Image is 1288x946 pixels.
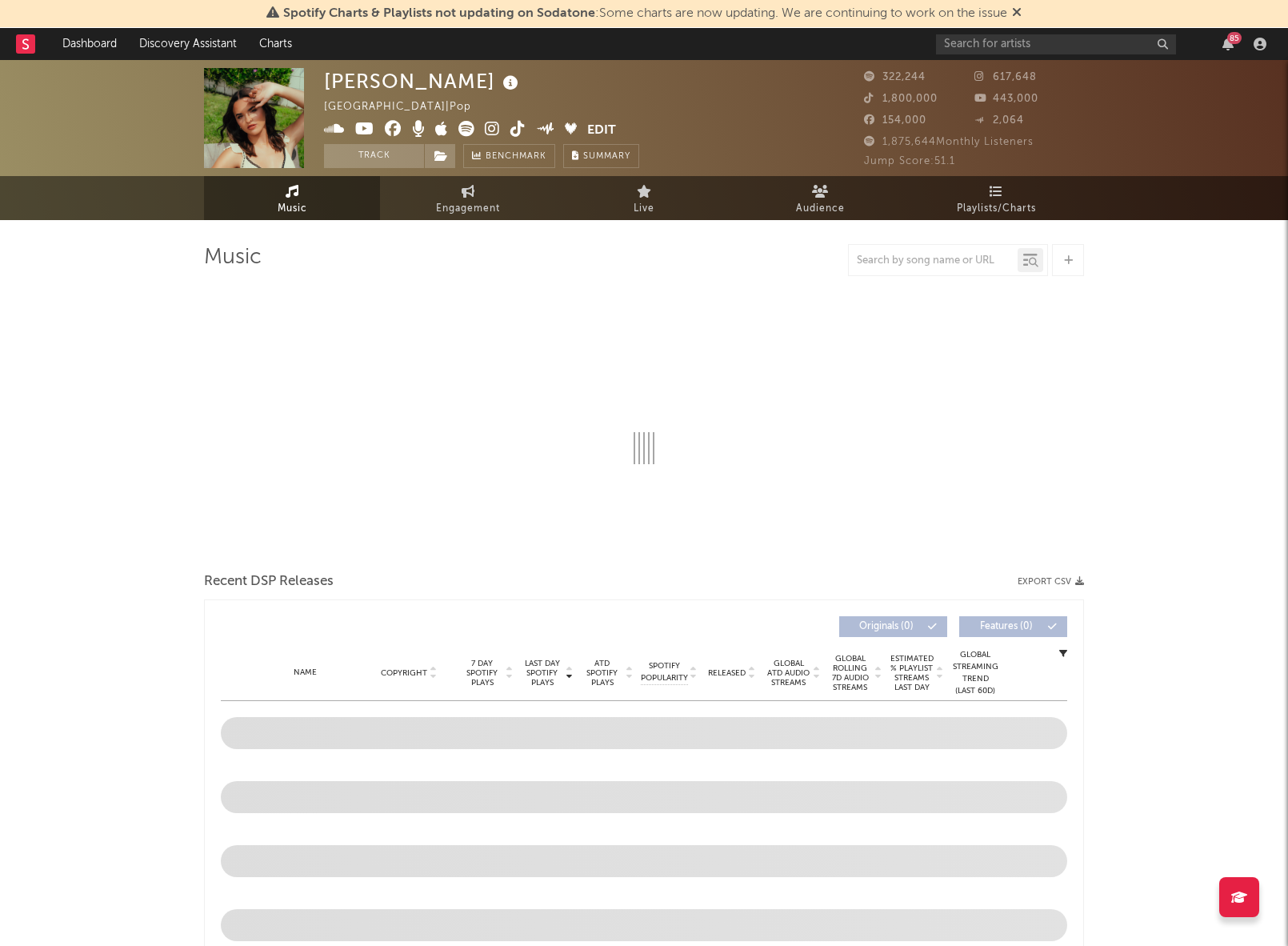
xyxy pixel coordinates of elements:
[521,659,563,687] span: Last Day Spotify Plays
[864,115,926,126] span: 154,000
[951,649,999,697] div: Global Streaming Trend (Last 60D)
[957,199,1036,218] span: Playlists/Charts
[959,616,1067,637] button: Features(0)
[974,72,1037,82] span: 617,648
[974,94,1038,104] span: 443,000
[864,94,938,104] span: 1,800,000
[463,144,555,168] a: Benchmark
[708,668,746,678] span: Released
[583,152,630,161] span: Summary
[324,98,490,117] div: [GEOGRAPHIC_DATA] | Pop
[381,668,427,678] span: Copyright
[839,616,947,637] button: Originals(0)
[253,667,358,679] div: Name
[864,156,955,166] span: Jump Score: 51.1
[864,72,926,82] span: 322,244
[796,199,845,218] span: Audience
[248,28,303,60] a: Charts
[908,176,1084,220] a: Playlists/Charts
[324,68,522,94] div: [PERSON_NAME]
[128,28,248,60] a: Discovery Assistant
[849,255,1018,267] input: Search by song name or URL
[890,654,934,692] span: Estimated % Playlist Streams Last Day
[1012,7,1022,20] span: Dismiss
[324,144,424,168] button: Track
[587,121,616,141] button: Edit
[766,659,810,687] span: Global ATD Audio Streams
[436,199,500,218] span: Engagement
[278,199,307,218] span: Music
[563,144,639,168] button: Summary
[51,28,128,60] a: Dashboard
[283,7,1007,20] span: : Some charts are now updating. We are continuing to work on the issue
[1227,32,1242,44] div: 85
[970,622,1043,631] span: Features ( 0 )
[732,176,908,220] a: Audience
[828,654,872,692] span: Global Rolling 7D Audio Streams
[864,137,1034,147] span: 1,875,644 Monthly Listeners
[486,147,546,166] span: Benchmark
[974,115,1024,126] span: 2,064
[204,572,334,591] span: Recent DSP Releases
[850,622,923,631] span: Originals ( 0 )
[581,659,623,687] span: ATD Spotify Plays
[1222,38,1234,50] button: 85
[380,176,556,220] a: Engagement
[204,176,380,220] a: Music
[461,659,503,687] span: 7 Day Spotify Plays
[634,199,654,218] span: Live
[556,176,732,220] a: Live
[1018,577,1084,587] button: Export CSV
[936,34,1176,54] input: Search for artists
[283,7,595,20] span: Spotify Charts & Playlists not updating on Sodatone
[641,660,688,684] span: Spotify Popularity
